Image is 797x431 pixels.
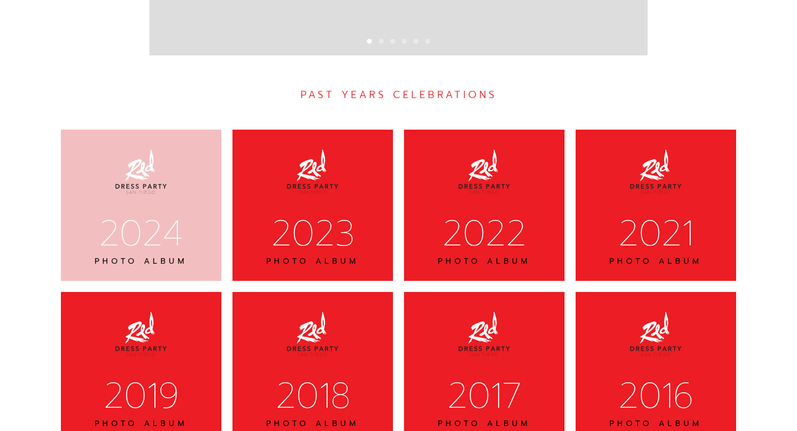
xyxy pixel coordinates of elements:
[247,373,379,419] div: 2018
[590,211,722,256] div: 2021
[61,130,221,281] a: 2024PHOTO ALBUM
[232,130,393,281] a: 2023PHOTO ALBUM
[418,419,550,429] div: PHOTO ALBUM
[402,39,407,44] div: Show slide 4 of 6
[379,39,384,44] div: Show slide 2 of 6
[590,256,722,266] div: PHOTO ALBUM
[576,130,736,281] a: 2021PHOTO ALBUM
[425,39,430,44] div: Show slide 6 of 6
[413,39,418,44] div: Show slide 5 of 6
[75,256,207,266] div: PHOTO ALBUM
[75,373,207,419] div: 2019
[418,211,550,256] div: 2022
[247,256,379,266] div: PHOTO ALBUM
[590,419,722,429] div: PHOTO ALBUM
[418,373,550,419] div: 2017
[418,256,550,266] div: PHOTO ALBUM
[404,130,565,281] a: 2022PHOTO ALBUM
[367,39,372,44] div: Show slide 1 of 6
[75,419,207,429] div: PHOTO ALBUM
[247,211,379,256] div: 2023
[75,211,207,256] div: 2024
[590,373,722,419] div: 2016
[390,39,395,44] div: Show slide 3 of 6
[247,419,379,429] div: PHOTO ALBUM
[55,89,742,101] div: PAST YEARS CELEBRATIONS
